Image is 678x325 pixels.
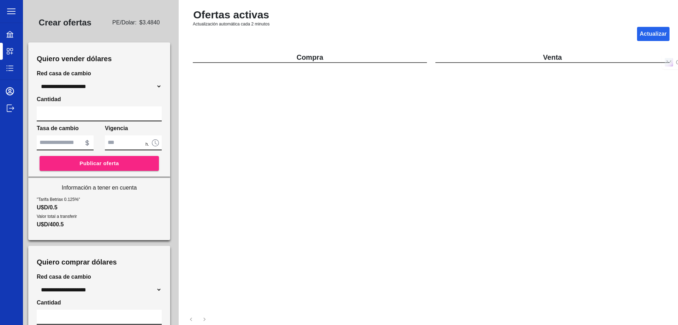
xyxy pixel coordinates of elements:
[37,54,112,64] h3: Quiero vender dólares
[543,52,562,62] p: Venta
[39,17,91,28] h3: Crear ofertas
[105,125,128,131] span: Vigencia
[37,197,80,202] span: "Tarifa Betriax 0.125%"
[637,27,670,41] button: Actualizar
[37,273,162,281] span: Red casa de cambio
[139,18,160,27] span: $ 3.4840
[193,21,269,27] span: Actualización automática cada 2 minutos
[37,95,162,104] span: Cantidad
[37,69,162,78] span: Red casa de cambio
[79,159,119,168] span: Publicar oferta
[37,184,162,192] p: Información a tener en cuenta
[37,220,162,229] p: U$D/400.5
[640,30,667,38] p: Actualizar
[40,156,159,171] button: Publicar oferta
[37,203,162,212] p: U$D/0.5
[297,52,323,62] p: Compra
[193,8,269,21] h2: Ofertas activas
[184,314,678,325] nav: pagination navigation
[37,125,79,131] span: Tasa de cambio
[112,18,160,27] span: PE /Dolar:
[37,298,162,307] span: Cantidad
[37,257,117,267] h3: Quiero comprar dólares
[37,214,77,219] span: Valor total a transferir
[145,141,149,147] span: h.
